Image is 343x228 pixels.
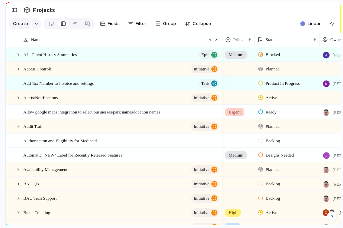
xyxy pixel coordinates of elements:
span: High [229,209,237,216]
span: Linear [308,20,321,27]
span: Fields [108,20,120,27]
span: Audit Trail [23,122,42,130]
span: Name [31,36,41,43]
button: initiative [191,208,219,217]
button: Fields [97,18,123,29]
button: Collapse [182,18,214,29]
button: Linear [298,19,323,29]
span: Break Tracking [23,208,50,216]
span: Active [266,209,277,216]
button: Create [9,18,31,29]
span: Owner [330,36,342,43]
span: initiative [194,208,209,217]
button: Filter [125,18,149,29]
span: Projects [32,4,56,16]
span: Group [163,20,176,27]
span: Filter [136,20,147,27]
span: Create [13,20,28,27]
span: Collapse [193,20,211,27]
span: BAU Q3 [23,180,39,187]
button: Group [152,18,180,29]
span: Access Controls [23,65,52,72]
